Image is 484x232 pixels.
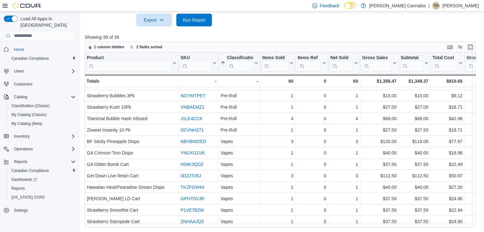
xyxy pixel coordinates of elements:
div: 0 [298,149,326,157]
a: Customers [11,80,35,88]
span: Reports [11,186,25,191]
div: $40.00 [401,149,428,157]
div: 0 [298,80,326,88]
div: Gross Sales [362,55,391,71]
a: YNUXG1VK [180,150,205,155]
button: 1 column hidden [85,43,127,51]
div: Vapes [221,160,258,168]
span: 2 fields sorted [136,44,162,50]
div: $24.90 [432,218,462,225]
div: 1 [262,218,293,225]
button: Canadian Compliance [6,166,78,175]
span: Classification (Classic) [9,102,76,110]
button: Enter fullscreen [466,43,474,51]
button: Catalog [11,93,30,101]
div: $68.00 [362,115,396,122]
a: TKZFGW44 [180,185,204,190]
div: Vapes [221,149,258,157]
div: Net Sold [330,55,353,61]
div: Strawberry Stampede Cart [87,218,176,225]
div: Zsweet Insanity 10 Pk [87,126,176,134]
div: $22.94 [432,206,462,214]
button: Run Report [176,14,212,26]
span: [US_STATE] CCRS [11,195,45,200]
span: Run Report [183,17,206,23]
div: 1 [262,149,293,157]
div: - [180,77,216,85]
div: 0 [298,218,326,225]
div: 3 [262,172,293,180]
div: Pre-Roll [221,115,258,122]
div: $37.50 [362,195,396,202]
div: $37.50 [401,160,428,168]
div: $1,348.37 [401,77,428,85]
span: Catalog [11,93,76,101]
div: 1 [330,103,358,111]
div: 1 [330,126,358,134]
div: 0 [298,183,326,191]
div: Items Ref [298,55,321,61]
button: [US_STATE] CCRS [6,193,78,202]
button: Net Sold [330,55,358,71]
a: GPH7DVJR [180,196,204,201]
div: 1 [330,183,358,191]
div: Tanya Heimbecker [432,2,440,10]
a: NBVBWDED [180,139,206,144]
div: 3 [330,138,358,145]
div: 0 [298,103,326,111]
div: Classification [227,55,253,61]
div: $120.00 [362,138,396,145]
div: 1 [262,195,293,202]
div: Strawberry Kush 10Pk [87,103,176,111]
div: $18.98 [432,149,462,157]
div: $40.00 [362,149,396,157]
div: $27.20 [432,183,462,191]
a: ZNHAAJQ3 [180,219,204,224]
button: Classification [221,55,258,71]
span: Catalog [14,94,27,99]
div: $10.00 [362,80,396,88]
a: H58K3QDZ [180,162,203,167]
div: $37.50 [362,160,396,168]
div: 1 [330,195,358,202]
span: Dashboards [11,177,37,182]
button: Customers [1,79,78,89]
span: Settings [14,208,28,213]
div: $15.00 [362,92,396,99]
div: SKU [180,55,211,61]
button: Reports [1,157,78,166]
a: Dashboards [9,176,39,183]
div: $27.00 [362,103,396,111]
button: Gross Sales [362,55,396,71]
div: 0 [298,92,326,99]
div: SKU URL [180,55,211,71]
div: 0 [298,138,326,145]
button: Operations [11,145,35,153]
div: $116.00 [401,138,428,145]
nav: Complex example [4,42,76,232]
div: Pre-Roll [221,126,258,134]
button: Catalog [1,92,78,101]
button: Keyboard shortcuts [446,43,454,51]
button: Users [11,67,26,75]
div: 1 [330,206,358,214]
a: Classification (Classic) [9,102,53,110]
button: Inventory [11,133,32,140]
button: Users [1,67,78,76]
div: 0 [298,126,326,134]
div: $1,358.47 [362,77,396,85]
span: Customers [14,82,32,87]
p: [PERSON_NAME] [442,2,479,10]
div: Pre-Roll [221,103,258,111]
div: 60 [262,77,293,85]
a: Canadian Compliance [9,167,52,174]
div: Totals [87,77,176,85]
div: 60 [330,77,358,85]
div: 1 [262,206,293,214]
span: My Catalog (Beta) [11,121,42,126]
div: 4 [262,115,293,122]
button: Classification (Classic) [6,101,78,110]
button: Display options [456,43,464,51]
span: My Catalog (Beta) [9,120,76,127]
span: Inventory [14,134,30,139]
